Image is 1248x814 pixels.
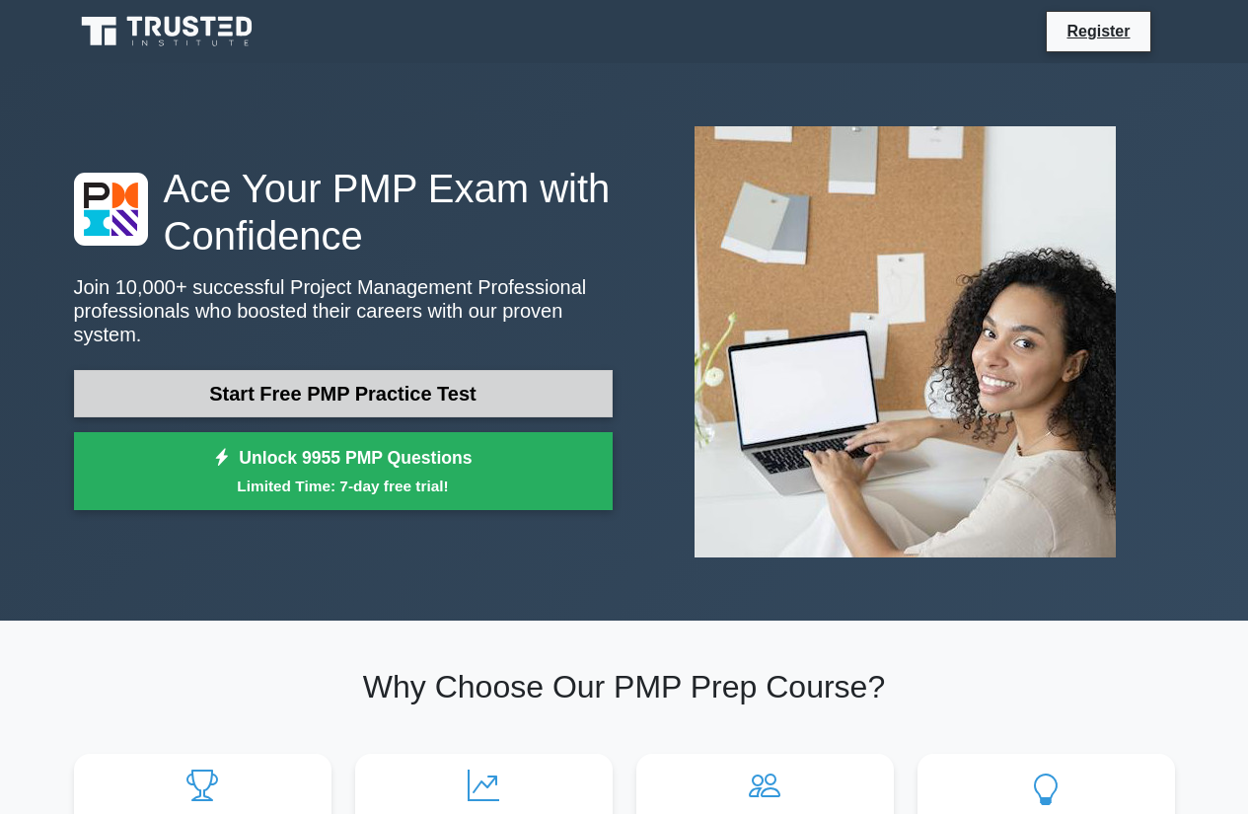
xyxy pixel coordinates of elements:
a: Start Free PMP Practice Test [74,370,613,417]
h2: Why Choose Our PMP Prep Course? [74,668,1175,705]
small: Limited Time: 7-day free trial! [99,475,588,497]
h1: Ace Your PMP Exam with Confidence [74,165,613,259]
a: Register [1055,19,1141,43]
p: Join 10,000+ successful Project Management Professional professionals who boosted their careers w... [74,275,613,346]
a: Unlock 9955 PMP QuestionsLimited Time: 7-day free trial! [74,432,613,511]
